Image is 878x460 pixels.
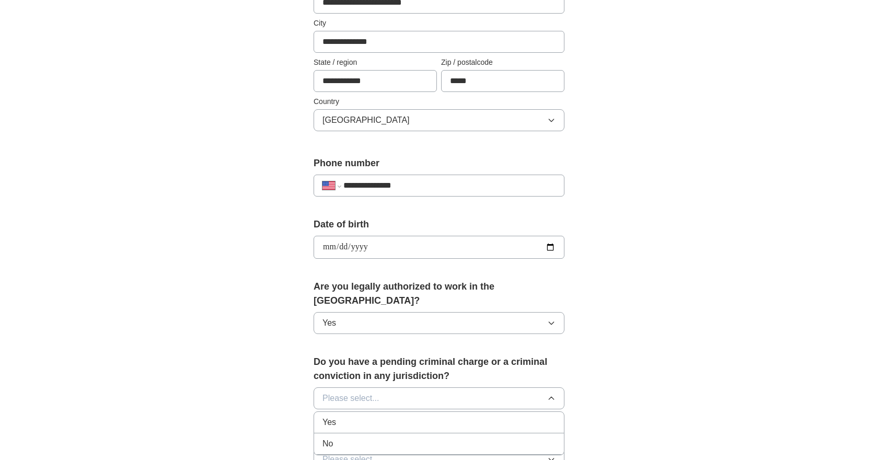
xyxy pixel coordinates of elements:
label: Country [314,96,564,107]
label: Date of birth [314,217,564,232]
button: [GEOGRAPHIC_DATA] [314,109,564,131]
label: Zip / postalcode [441,57,564,68]
button: Please select... [314,387,564,409]
button: Yes [314,312,564,334]
span: Please select... [322,392,379,405]
span: [GEOGRAPHIC_DATA] [322,114,410,126]
span: No [322,438,333,450]
label: Phone number [314,156,564,170]
span: Yes [322,416,336,429]
label: City [314,18,564,29]
label: Do you have a pending criminal charge or a criminal conviction in any jurisdiction? [314,355,564,383]
label: Are you legally authorized to work in the [GEOGRAPHIC_DATA]? [314,280,564,308]
span: Yes [322,317,336,329]
label: State / region [314,57,437,68]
